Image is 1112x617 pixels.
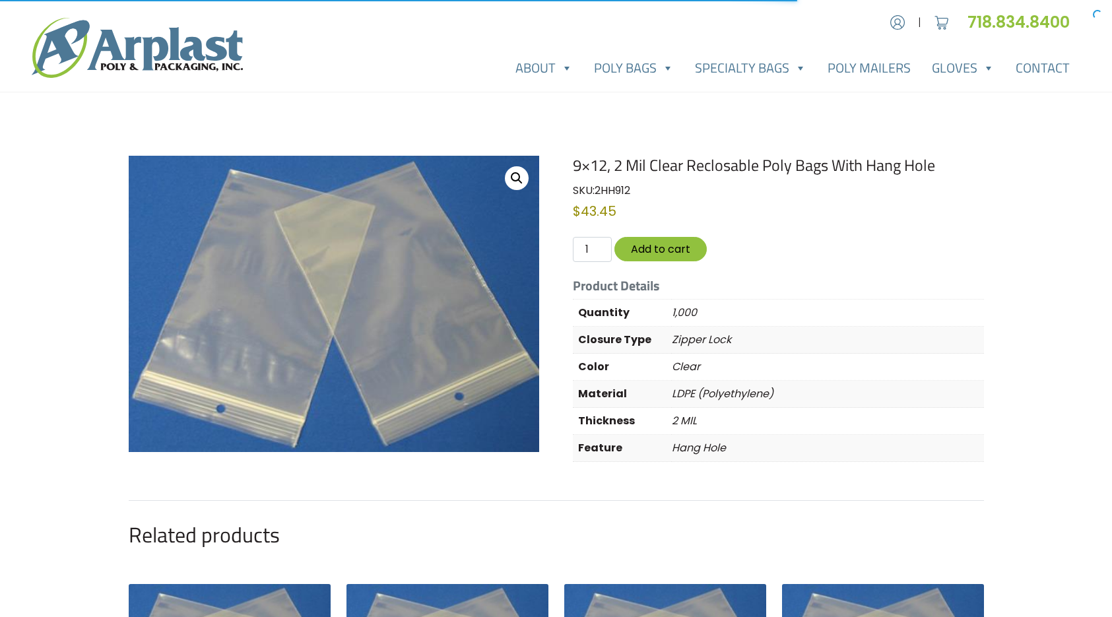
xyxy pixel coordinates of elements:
[672,300,983,326] p: 1,000
[573,156,983,175] h1: 9×12, 2 Mil Clear Reclosable Poly Bags With Hang Hole
[573,300,672,327] th: Quantity
[573,237,611,262] input: Qty
[921,55,1005,81] a: Gloves
[583,55,684,81] a: Poly Bags
[505,55,583,81] a: About
[595,183,630,198] span: 2HH912
[672,327,983,353] p: Zipper Lock
[129,522,984,547] h2: Related products
[967,11,1080,33] a: 718.834.8400
[573,299,983,462] table: Product Details
[672,354,983,380] p: Clear
[573,183,630,198] span: SKU:
[573,381,672,408] th: Material
[672,381,983,407] p: LDPE (Polyethylene)
[573,408,672,435] th: Thickness
[573,327,672,354] th: Closure Type
[573,202,616,220] bdi: 43.45
[684,55,817,81] a: Specialty Bags
[505,166,529,190] a: View full-screen image gallery
[129,156,539,452] img: 9x12, 2 Mil Clear Reclosable Poly Bags With Hang Hole
[918,15,921,30] span: |
[32,18,243,78] img: logo
[573,435,672,462] th: Feature
[1005,55,1080,81] a: Contact
[672,435,983,461] p: Hang Hole
[672,408,983,434] p: 2 MIL
[817,55,921,81] a: Poly Mailers
[573,354,672,381] th: Color
[573,278,983,294] h5: Product Details
[614,237,707,261] button: Add to cart
[573,202,581,220] span: $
